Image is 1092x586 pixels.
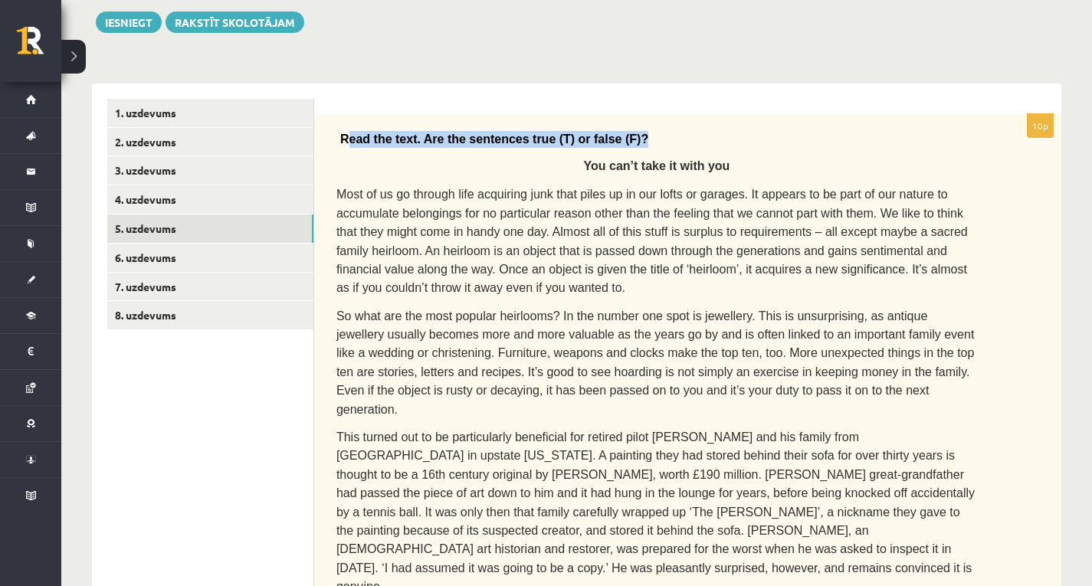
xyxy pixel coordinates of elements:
[107,214,313,243] a: 5. uzdevums
[107,99,313,127] a: 1. uzdevums
[584,159,730,172] span: You can’t take it with you
[107,156,313,185] a: 3. uzdevums
[96,11,162,33] button: Iesniegt
[107,185,313,214] a: 4. uzdevums
[17,27,61,65] a: Rīgas 1. Tālmācības vidusskola
[107,273,313,301] a: 7. uzdevums
[107,301,313,329] a: 8. uzdevums
[107,244,313,272] a: 6. uzdevums
[166,11,304,33] a: Rakstīt skolotājam
[340,133,648,146] span: Read the text. Are the sentences true (T) or false (F)?
[107,128,313,156] a: 2. uzdevums
[336,309,974,416] span: So what are the most popular heirlooms? In the number one spot is jewellery. This is unsurprising...
[1027,113,1054,138] p: 10p
[336,188,968,294] span: Most of us go through life acquiring junk that piles up in our lofts or garages. It appears to be...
